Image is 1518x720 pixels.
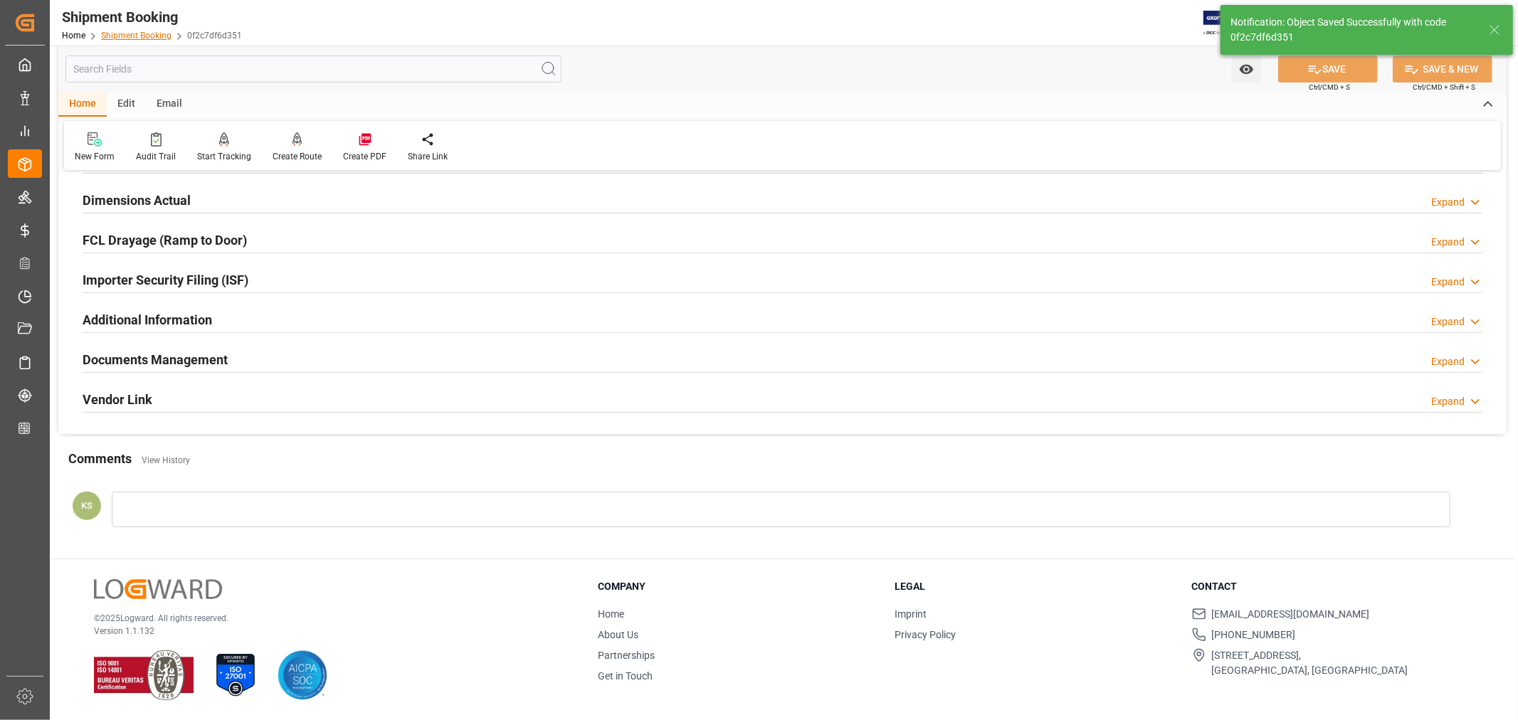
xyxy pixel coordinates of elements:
[83,191,191,210] h2: Dimensions Actual
[62,31,85,41] a: Home
[598,629,638,640] a: About Us
[598,670,653,682] a: Get in Touch
[1431,394,1465,409] div: Expand
[895,629,956,640] a: Privacy Policy
[211,650,260,700] img: ISO 27001 Certification
[146,92,193,117] div: Email
[1232,55,1261,83] button: open menu
[1192,579,1471,594] h3: Contact
[1203,11,1253,36] img: Exertis%20JAM%20-%20Email%20Logo.jpg_1722504956.jpg
[81,500,93,511] span: KS
[598,650,655,661] a: Partnerships
[83,231,247,250] h2: FCL Drayage (Ramp to Door)
[1431,275,1465,290] div: Expand
[1309,82,1350,92] span: Ctrl/CMD + S
[1413,82,1475,92] span: Ctrl/CMD + Shift + S
[107,92,146,117] div: Edit
[1431,195,1465,210] div: Expand
[278,650,327,700] img: AICPA SOC
[94,579,222,600] img: Logward Logo
[598,579,877,594] h3: Company
[343,150,386,163] div: Create PDF
[83,390,152,409] h2: Vendor Link
[1230,15,1475,45] div: Notification: Object Saved Successfully with code 0f2c7df6d351
[68,449,132,468] h2: Comments
[1278,55,1378,83] button: SAVE
[895,608,927,620] a: Imprint
[58,92,107,117] div: Home
[83,310,212,329] h2: Additional Information
[1431,235,1465,250] div: Expand
[1212,648,1408,678] span: [STREET_ADDRESS], [GEOGRAPHIC_DATA], [GEOGRAPHIC_DATA]
[101,31,172,41] a: Shipment Booking
[65,55,562,83] input: Search Fields
[1431,354,1465,369] div: Expand
[598,608,624,620] a: Home
[94,625,562,637] p: Version 1.1.132
[142,455,190,465] a: View History
[94,650,194,700] img: ISO 9001 & ISO 14001 Certification
[83,270,248,290] h2: Importer Security Filing (ISF)
[62,6,242,28] div: Shipment Booking
[75,150,115,163] div: New Form
[408,150,448,163] div: Share Link
[1212,607,1370,622] span: [EMAIL_ADDRESS][DOMAIN_NAME]
[273,150,322,163] div: Create Route
[197,150,251,163] div: Start Tracking
[1393,55,1492,83] button: SAVE & NEW
[895,579,1174,594] h3: Legal
[94,612,562,625] p: © 2025 Logward. All rights reserved.
[1212,628,1296,642] span: [PHONE_NUMBER]
[83,350,228,369] h2: Documents Management
[1431,314,1465,329] div: Expand
[136,150,176,163] div: Audit Trail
